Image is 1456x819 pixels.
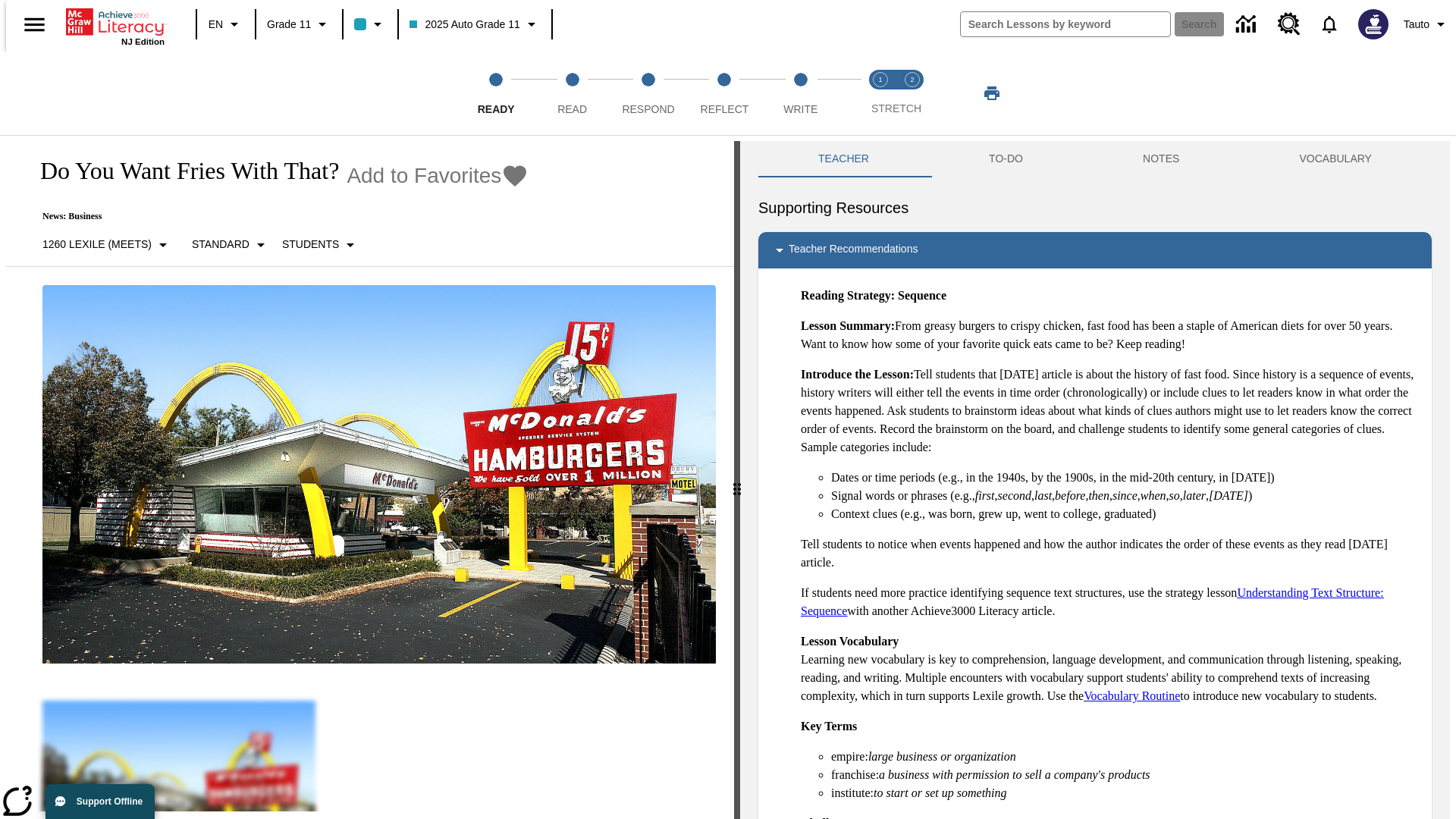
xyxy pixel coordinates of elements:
li: franchise: [831,766,1420,784]
span: 2025 Auto Grade 11 [409,17,519,33]
a: Data Center [1227,4,1269,45]
em: a business with permission to sell a company's products [879,768,1150,781]
span: Support Offline [77,796,143,807]
span: Respond [622,103,674,115]
em: large business or organization [868,750,1016,763]
span: Ready [478,103,515,115]
button: Grade: Grade 11, Select a grade [261,11,337,38]
img: Avatar [1358,9,1389,39]
input: search field [961,12,1170,36]
button: Class color is light blue. Change class color [348,11,393,38]
button: Class: 2025 Auto Grade 11, Select your class [403,11,546,38]
button: Select Lexile, 1260 Lexile (Meets) [36,231,178,259]
li: institute: [831,784,1420,802]
a: Notifications [1310,5,1349,44]
p: Learning new vocabulary is key to comprehension, language development, and communication through ... [801,632,1420,705]
button: Support Offline [45,784,155,819]
p: Teacher Recommendations [789,241,918,259]
span: Read [557,103,587,115]
button: Open side menu [12,2,57,47]
button: Teacher [758,141,929,177]
em: first [975,489,995,502]
p: If students need more practice identifying sequence text structures, use the strategy lesson with... [801,584,1420,620]
span: Write [783,103,817,115]
div: Instructional Panel Tabs [758,141,1432,177]
strong: Lesson Vocabulary [801,635,899,648]
button: Select a new avatar [1349,5,1398,44]
button: Stretch Read step 1 of 2 [858,52,902,135]
p: Tell students that [DATE] article is about the history of fast food. Since history is a sequence ... [801,366,1420,457]
div: reading [6,141,734,811]
strong: Key Terms [801,720,857,733]
em: before [1055,489,1085,502]
span: STRETCH [871,102,921,115]
button: Select Student [276,231,366,259]
button: Language: EN, Select a language [202,11,250,38]
button: Add to Favorites - Do You Want Fries With That? [347,162,529,189]
li: Dates or time periods (e.g., in the 1940s, by the 1900s, in the mid-20th century, in [DATE]) [831,469,1420,487]
span: NJ Edition [121,37,165,46]
button: Reflect step 4 of 5 [680,52,768,135]
div: Teacher Recommendations [758,232,1432,268]
button: Read step 2 of 5 [528,52,616,135]
div: Press Enter or Spacebar and then press right and left arrow keys to move the slider [734,141,740,819]
button: Ready step 1 of 5 [452,52,540,135]
button: TO-DO [929,141,1083,177]
span: Reflect [701,103,749,115]
em: so [1169,489,1180,502]
li: Signal words or phrases (e.g., , , , , , , , , , ) [831,487,1420,505]
a: Understanding Text Structure: Sequence [801,586,1384,617]
text: 1 [878,76,882,83]
em: to start or set up something [874,786,1007,799]
p: 1260 Lexile (Meets) [42,237,152,253]
text: 2 [910,76,914,83]
p: From greasy burgers to crispy chicken, fast food has been a staple of American diets for over 50 ... [801,317,1420,353]
button: Scaffolds, Standard [186,231,276,259]
li: empire: [831,748,1420,766]
button: Respond step 3 of 5 [604,52,692,135]
p: Students [282,237,339,253]
strong: Reading Strategy: [801,289,895,302]
h6: Supporting Resources [758,196,1432,220]
span: Tauto [1404,17,1429,33]
strong: Lesson Summary: [801,319,895,332]
strong: Sequence [898,289,946,302]
em: [DATE] [1209,489,1248,502]
li: Context clues (e.g., was born, grew up, went to college, graduated) [831,505,1420,523]
h1: Do You Want Fries With That? [24,157,339,185]
button: NOTES [1083,141,1239,177]
span: EN [209,17,223,33]
p: Standard [192,237,249,253]
button: Write step 5 of 5 [757,52,845,135]
em: then [1088,489,1109,502]
div: Home [66,5,165,46]
button: Profile/Settings [1398,11,1456,38]
em: second [998,489,1031,502]
p: News: Business [24,211,529,222]
button: VOCABULARY [1239,141,1432,177]
em: since [1112,489,1137,502]
button: Print [968,80,1016,107]
span: Grade 11 [267,17,311,33]
button: Stretch Respond step 2 of 2 [890,52,934,135]
span: Add to Favorites [347,164,501,188]
p: Tell students to notice when events happened and how the author indicates the order of these even... [801,535,1420,572]
strong: Introduce the Lesson: [801,368,914,381]
a: Resource Center, Will open in new tab [1269,4,1310,45]
em: later [1183,489,1206,502]
em: last [1034,489,1052,502]
em: when [1141,489,1166,502]
a: Vocabulary Routine [1084,689,1180,702]
div: activity [740,141,1450,819]
img: One of the first McDonald's stores, with the iconic red sign and golden arches. [42,285,716,664]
